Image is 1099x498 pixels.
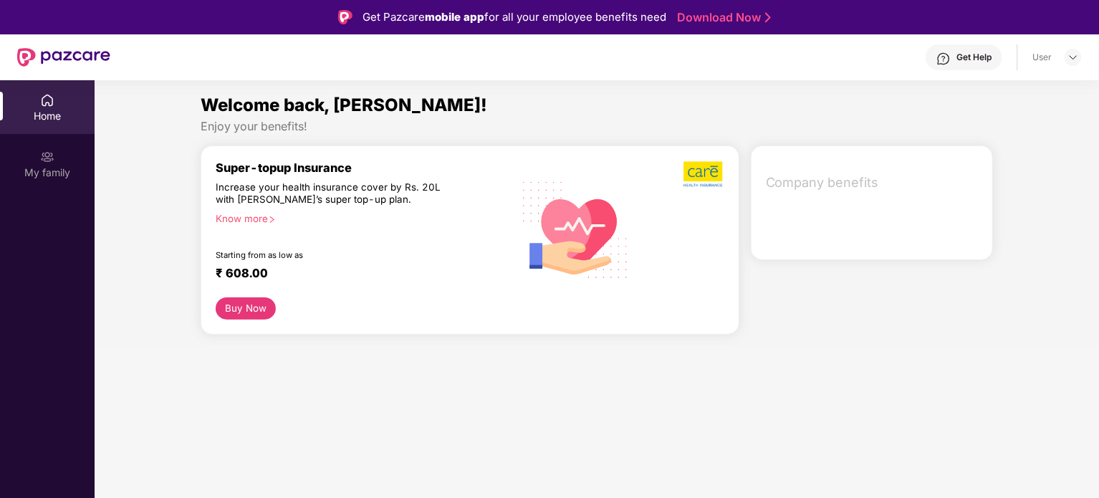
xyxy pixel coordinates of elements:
div: Company benefits [757,164,993,201]
img: New Pazcare Logo [17,48,110,67]
img: svg+xml;base64,PHN2ZyB3aWR0aD0iMjAiIGhlaWdodD0iMjAiIHZpZXdCb3g9IjAgMCAyMCAyMCIgZmlsbD0ibm9uZSIgeG... [40,150,54,164]
span: Company benefits [766,173,982,193]
div: Starting from as low as [216,250,451,260]
span: Welcome back, [PERSON_NAME]! [201,95,487,115]
span: right [268,216,276,224]
img: svg+xml;base64,PHN2ZyBpZD0iRHJvcGRvd24tMzJ4MzIiIHhtbG5zPSJodHRwOi8vd3d3LnczLm9yZy8yMDAwL3N2ZyIgd2... [1067,52,1079,63]
div: Increase your health insurance cover by Rs. 20L with [PERSON_NAME]’s super top-up plan. [216,181,451,207]
div: Get Pazcare for all your employee benefits need [363,9,666,26]
img: Logo [338,10,352,24]
button: Buy Now [216,297,277,320]
img: Stroke [765,10,771,25]
a: Download Now [677,10,767,25]
strong: mobile app [425,10,484,24]
div: Enjoy your benefits! [201,119,994,134]
div: Know more [216,213,504,223]
img: b5dec4f62d2307b9de63beb79f102df3.png [683,161,724,188]
img: svg+xml;base64,PHN2ZyB4bWxucz0iaHR0cDovL3d3dy53My5vcmcvMjAwMC9zdmciIHhtbG5zOnhsaW5rPSJodHRwOi8vd3... [512,164,640,294]
img: svg+xml;base64,PHN2ZyBpZD0iSGVscC0zMngzMiIgeG1sbnM9Imh0dHA6Ly93d3cudzMub3JnLzIwMDAvc3ZnIiB3aWR0aD... [936,52,951,66]
div: ₹ 608.00 [216,266,498,283]
img: svg+xml;base64,PHN2ZyBpZD0iSG9tZSIgeG1sbnM9Imh0dHA6Ly93d3cudzMub3JnLzIwMDAvc3ZnIiB3aWR0aD0iMjAiIG... [40,93,54,107]
div: User [1032,52,1052,63]
div: Super-topup Insurance [216,161,512,175]
div: Get Help [956,52,992,63]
